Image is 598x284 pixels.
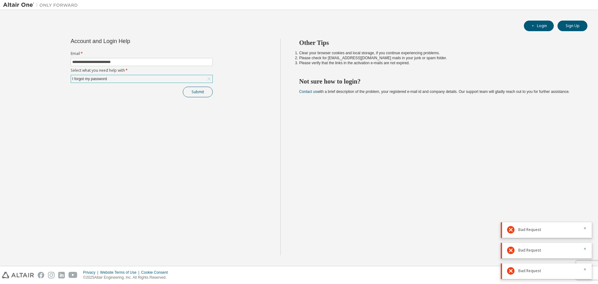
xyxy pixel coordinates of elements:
div: I forgot my password [71,75,108,82]
p: © 2025 Altair Engineering, Inc. All Rights Reserved. [83,275,172,280]
li: Please verify that the links in the activation e-mails are not expired. [299,60,577,65]
div: Account and Login Help [71,39,184,44]
span: Bad Request [518,227,541,232]
span: with a brief description of the problem, your registered e-mail id and company details. Our suppo... [299,89,570,94]
img: youtube.svg [69,272,78,278]
div: I forgot my password [71,75,212,83]
img: instagram.svg [48,272,55,278]
li: Clear your browser cookies and local storage, if you continue experiencing problems. [299,51,577,55]
img: altair_logo.svg [2,272,34,278]
span: Bad Request [518,268,541,273]
div: Website Terms of Use [100,270,141,275]
div: Privacy [83,270,100,275]
button: Submit [183,87,213,97]
label: Email [71,51,213,56]
button: Sign Up [558,21,587,31]
span: Bad Request [518,248,541,253]
label: Select what you need help with [71,68,213,73]
a: Contact us [299,89,317,94]
button: Login [524,21,554,31]
h2: Not sure how to login? [299,77,577,85]
img: linkedin.svg [58,272,65,278]
h2: Other Tips [299,39,577,47]
div: Cookie Consent [141,270,171,275]
img: facebook.svg [38,272,44,278]
img: Altair One [3,2,81,8]
li: Please check for [EMAIL_ADDRESS][DOMAIN_NAME] mails in your junk or spam folder. [299,55,577,60]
